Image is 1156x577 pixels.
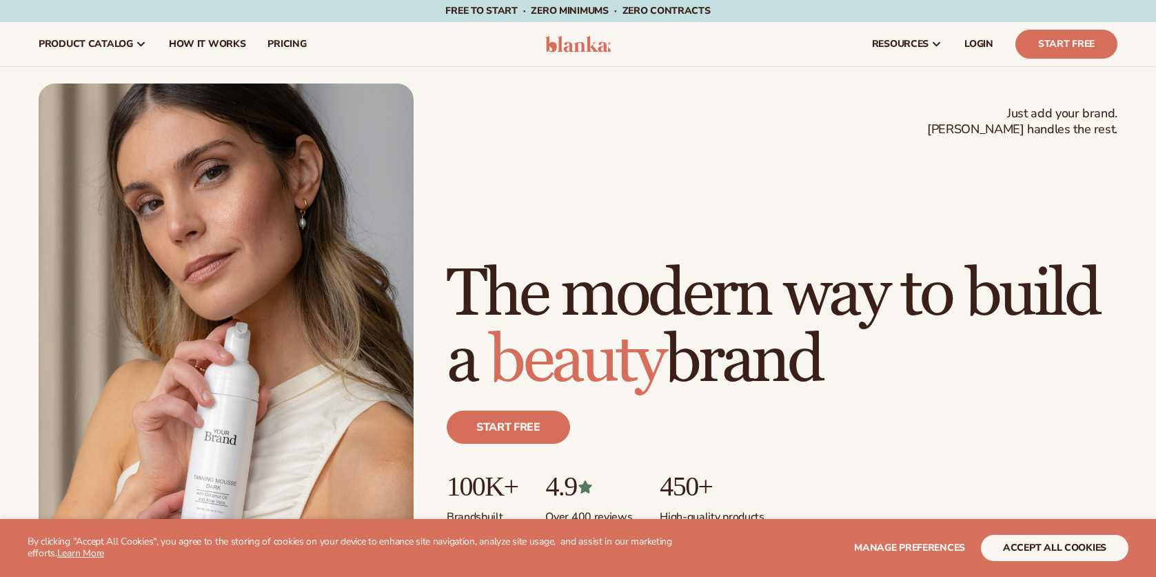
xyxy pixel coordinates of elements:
span: Free to start · ZERO minimums · ZERO contracts [445,4,710,17]
a: Learn More [57,547,104,560]
span: pricing [267,39,306,50]
p: By clicking "Accept All Cookies", you agree to the storing of cookies on your device to enhance s... [28,536,673,560]
p: 100K+ [447,471,518,502]
button: Manage preferences [854,535,965,561]
a: Start free [447,411,570,444]
a: pricing [256,22,317,66]
h1: The modern way to build a brand [447,262,1117,394]
span: product catalog [39,39,133,50]
p: 450+ [660,471,764,502]
a: Start Free [1015,30,1117,59]
img: logo [545,36,611,52]
img: Female holding tanning mousse. [39,84,414,557]
p: Brands built [447,502,518,525]
button: accept all cookies [981,535,1128,561]
span: How It Works [169,39,246,50]
span: beauty [489,320,664,401]
a: How It Works [158,22,257,66]
span: LOGIN [964,39,993,50]
p: Over 400 reviews [545,502,632,525]
a: LOGIN [953,22,1004,66]
a: resources [861,22,953,66]
span: resources [872,39,929,50]
span: Manage preferences [854,541,965,554]
p: High-quality products [660,502,764,525]
p: 4.9 [545,471,632,502]
span: Just add your brand. [PERSON_NAME] handles the rest. [927,106,1117,138]
a: product catalog [28,22,158,66]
